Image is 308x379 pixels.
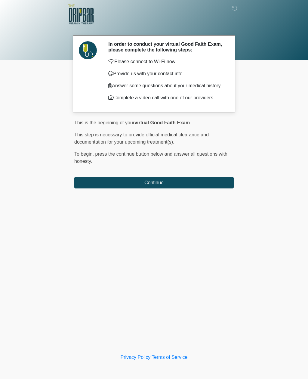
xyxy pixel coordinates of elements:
a: Terms of Service [152,355,187,360]
h2: In order to conduct your virtual Good Faith Exam, please complete the following steps: [108,41,225,53]
span: . [190,120,191,125]
button: Continue [74,177,234,188]
span: To begin, [74,151,95,157]
span: press the continue button below and answer all questions with honesty. [74,151,227,164]
span: This is the beginning of your [74,120,134,125]
img: The DRIPBaR - Alamo Ranch SATX Logo [68,5,94,24]
p: Provide us with your contact info [108,70,225,77]
p: Answer some questions about your medical history [108,82,225,89]
p: Please connect to Wi-Fi now [108,58,225,65]
strong: virtual Good Faith Exam [134,120,190,125]
p: Complete a video call with one of our providers [108,94,225,101]
a: | [150,355,152,360]
a: Privacy Policy [121,355,151,360]
img: Agent Avatar [79,41,97,59]
span: This step is necessary to provide official medical clearance and documentation for your upcoming ... [74,132,209,144]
